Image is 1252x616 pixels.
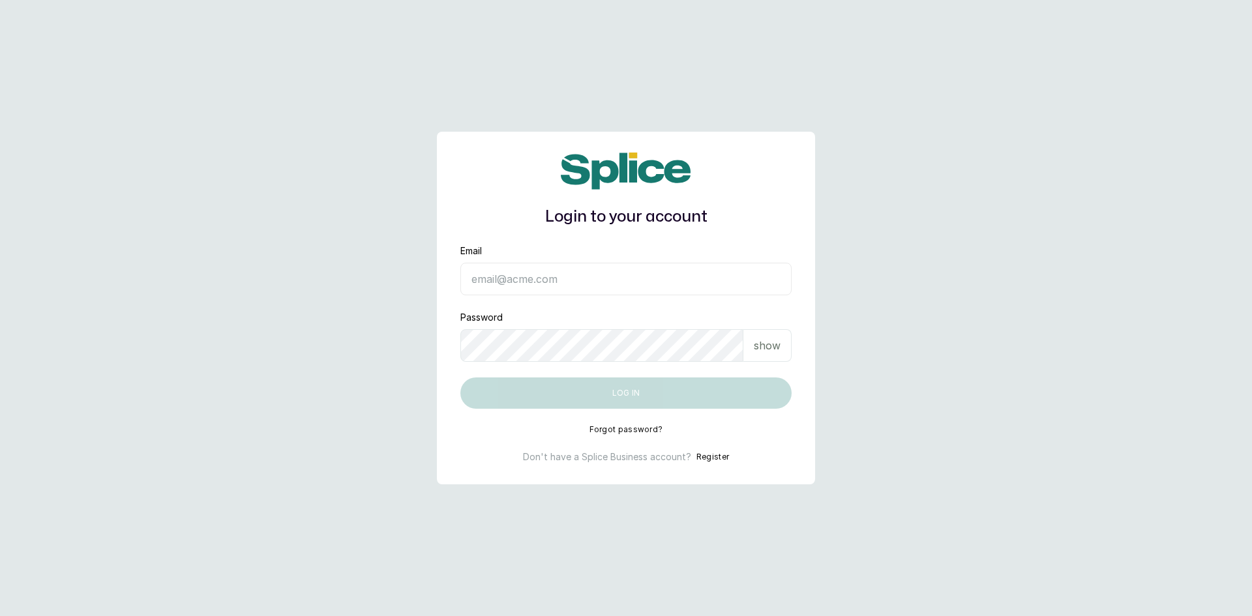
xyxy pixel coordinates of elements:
label: Email [460,244,482,257]
p: Don't have a Splice Business account? [523,450,691,463]
label: Password [460,311,503,324]
button: Log in [460,377,792,409]
h1: Login to your account [460,205,792,229]
button: Forgot password? [589,424,663,435]
button: Register [696,450,729,463]
input: email@acme.com [460,263,792,295]
p: show [754,338,781,353]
